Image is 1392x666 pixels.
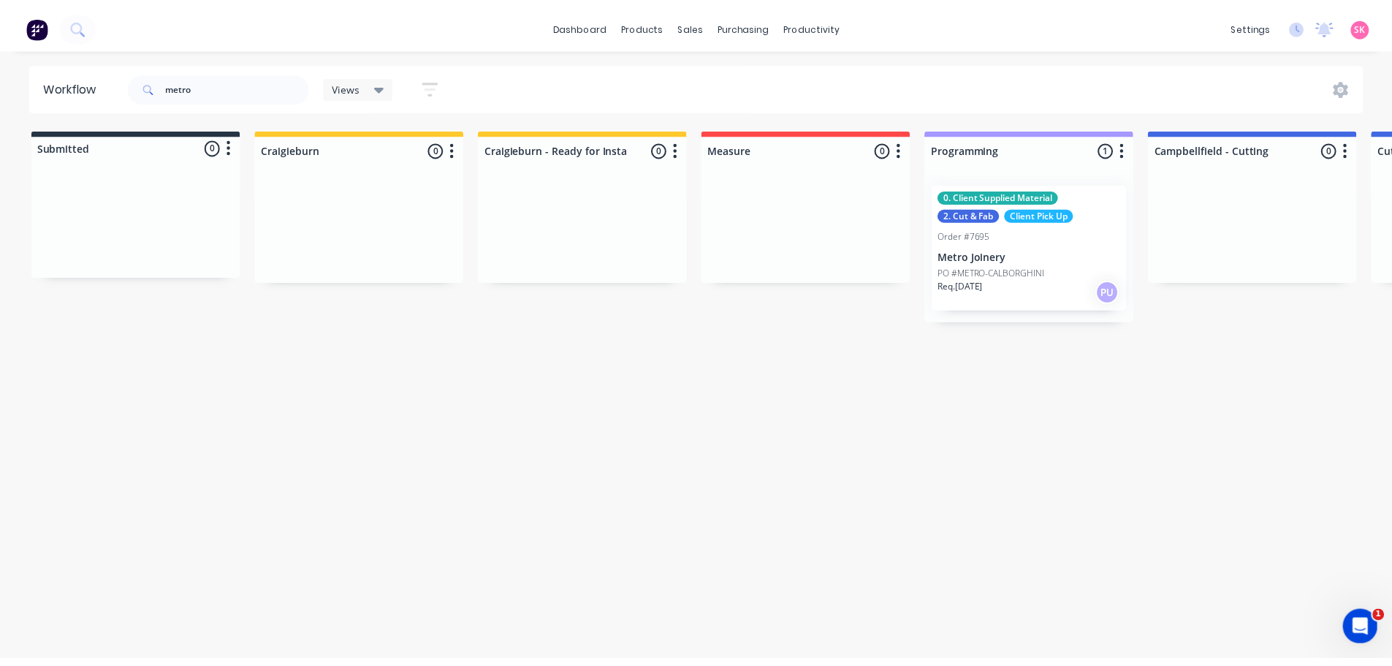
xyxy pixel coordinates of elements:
[1012,203,1081,216] div: Client Pick Up
[1104,275,1127,298] div: PU
[1365,15,1376,29] span: SK
[939,179,1135,305] div: 0. Client Supplied Material2. Cut & FabClient Pick UpOrder #7695Metro JoineryPO #METRO-CALBORGHIN...
[619,11,676,33] div: products
[550,11,619,33] a: dashboard
[945,224,997,237] div: Order #7695
[716,11,783,33] div: purchasing
[1353,605,1388,640] iframe: Intercom live chat
[1233,11,1288,33] div: settings
[945,185,1066,198] div: 0. Client Supplied Material
[945,246,1129,258] p: Metro Joinery
[26,11,48,33] img: Factory
[44,74,104,91] div: Workflow
[945,261,1052,274] p: PO #METRO-CALBORGHINI
[945,203,1007,216] div: 2. Cut & Fab
[945,274,990,287] p: Req. [DATE]
[783,11,853,33] div: productivity
[676,11,716,33] div: sales
[335,75,362,90] span: Views
[167,68,311,97] input: Search for orders...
